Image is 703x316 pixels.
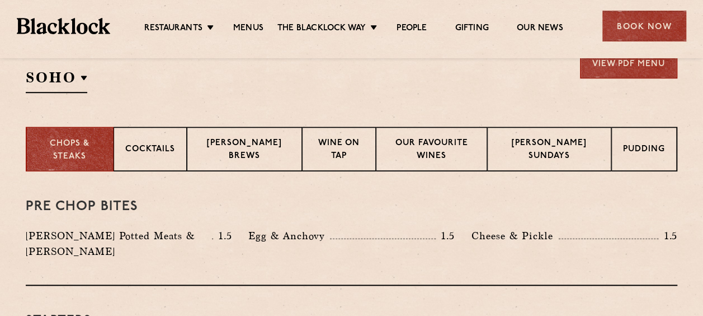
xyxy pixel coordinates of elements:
[658,229,677,243] p: 1.5
[388,137,476,164] p: Our favourite wines
[455,23,488,35] a: Gifting
[17,18,110,34] img: BL_Textured_Logo-footer-cropped.svg
[277,23,366,35] a: The Blacklock Way
[471,228,559,244] p: Cheese & Pickle
[144,23,202,35] a: Restaurants
[314,137,364,164] p: Wine on Tap
[248,228,330,244] p: Egg & Anchovy
[199,137,290,164] p: [PERSON_NAME] Brews
[233,23,263,35] a: Menus
[125,143,175,157] p: Cocktails
[38,138,102,163] p: Chops & Steaks
[602,11,686,41] div: Book Now
[26,68,87,93] h2: SOHO
[499,137,600,164] p: [PERSON_NAME] Sundays
[436,229,455,243] p: 1.5
[26,228,212,259] p: [PERSON_NAME] Potted Meats & [PERSON_NAME]
[26,199,677,214] h3: Pre Chop Bites
[397,23,427,35] a: People
[580,48,677,78] a: View PDF Menu
[623,143,665,157] p: Pudding
[517,23,563,35] a: Our News
[213,229,232,243] p: 1.5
